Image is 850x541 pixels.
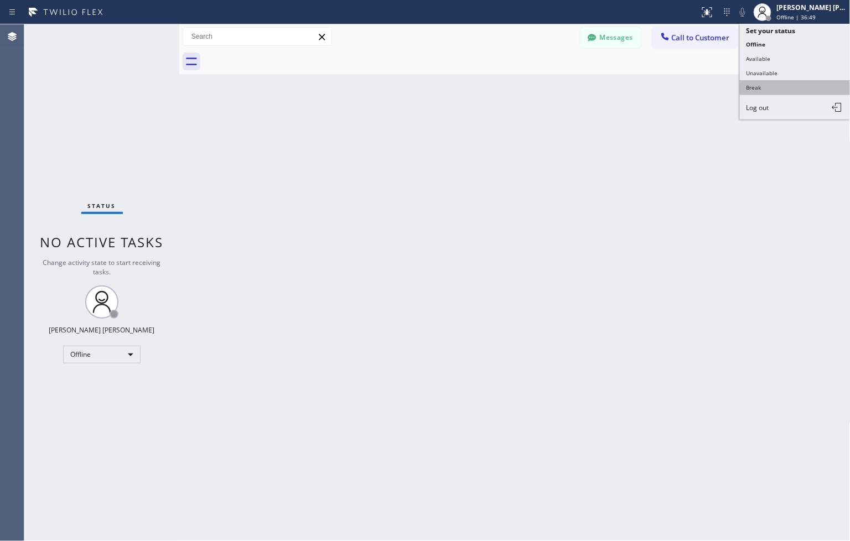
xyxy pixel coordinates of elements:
div: Offline [63,346,141,363]
div: [PERSON_NAME] [PERSON_NAME] [49,325,155,335]
div: [PERSON_NAME] [PERSON_NAME] [777,3,847,12]
span: Offline | 36:49 [777,13,816,21]
span: Change activity state to start receiving tasks. [43,258,161,277]
input: Search [183,28,331,45]
button: Messages [581,27,641,48]
span: No active tasks [40,233,164,251]
button: Call to Customer [652,27,737,48]
span: Call to Customer [672,33,730,43]
span: Status [88,202,116,210]
button: Mute [735,4,750,20]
